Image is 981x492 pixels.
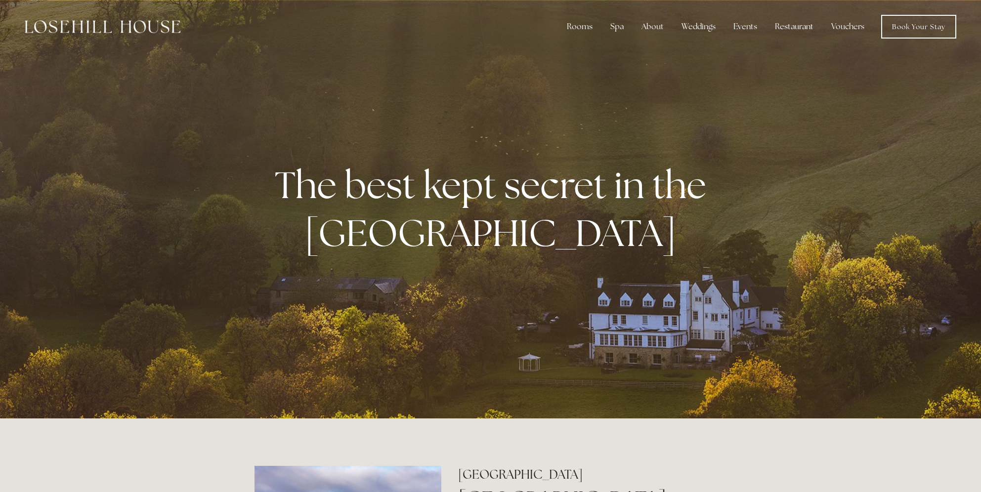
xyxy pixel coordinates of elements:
[881,15,956,39] a: Book Your Stay
[725,17,765,37] div: Events
[823,17,872,37] a: Vouchers
[559,17,600,37] div: Rooms
[25,20,180,33] img: Losehill House
[634,17,672,37] div: About
[602,17,632,37] div: Spa
[674,17,724,37] div: Weddings
[458,466,726,483] h2: [GEOGRAPHIC_DATA]
[275,161,714,257] strong: The best kept secret in the [GEOGRAPHIC_DATA]
[767,17,821,37] div: Restaurant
